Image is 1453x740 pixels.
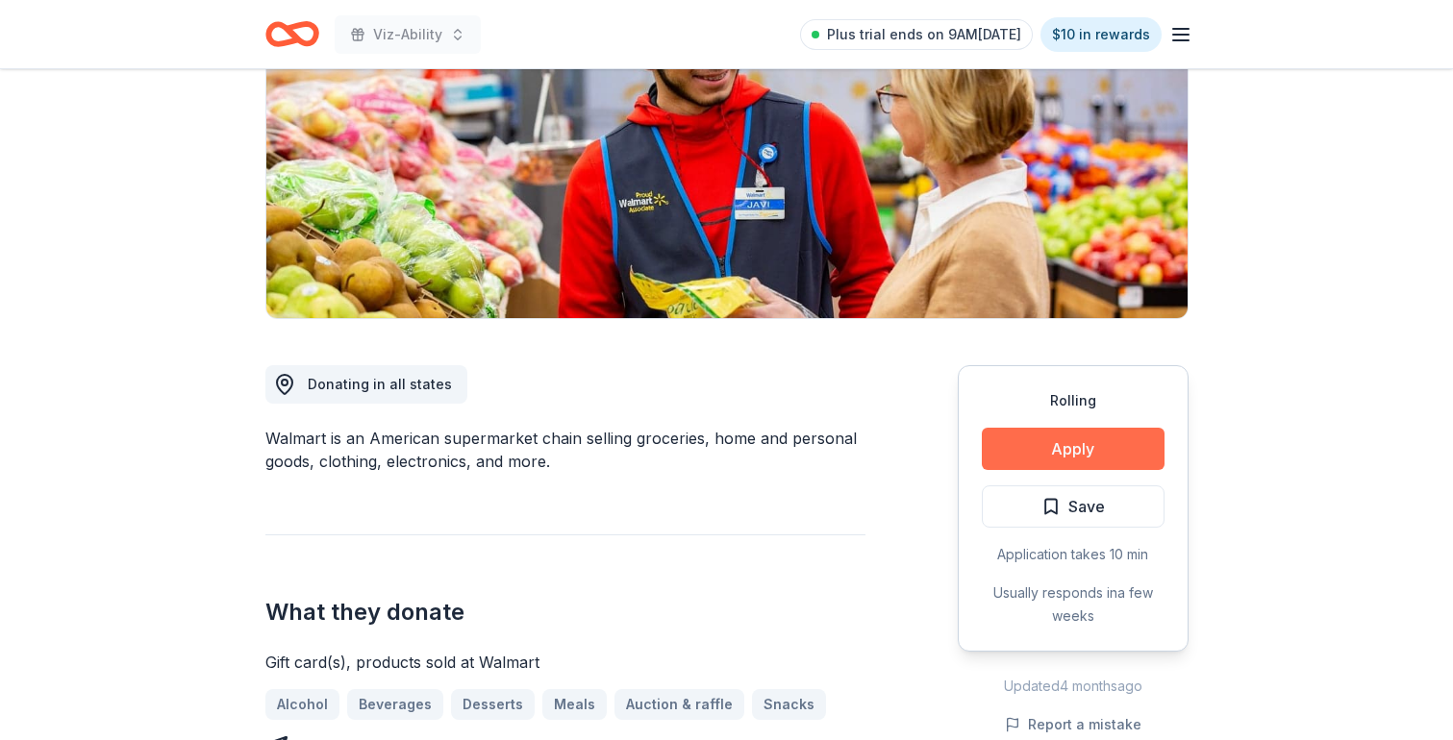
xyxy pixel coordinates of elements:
[1040,17,1162,52] a: $10 in rewards
[1005,713,1141,736] button: Report a mistake
[827,23,1021,46] span: Plus trial ends on 9AM[DATE]
[614,689,744,720] a: Auction & raffle
[800,19,1033,50] a: Plus trial ends on 9AM[DATE]
[265,12,319,57] a: Home
[982,543,1165,566] div: Application takes 10 min
[982,428,1165,470] button: Apply
[752,689,826,720] a: Snacks
[265,651,865,674] div: Gift card(s), products sold at Walmart
[265,689,339,720] a: Alcohol
[308,376,452,392] span: Donating in all states
[335,15,481,54] button: Viz-Ability
[958,675,1189,698] div: Updated 4 months ago
[1068,494,1105,519] span: Save
[982,581,1165,628] div: Usually responds in a few weeks
[373,23,442,46] span: Viz-Ability
[265,427,865,473] div: Walmart is an American supermarket chain selling groceries, home and personal goods, clothing, el...
[265,597,865,628] h2: What they donate
[982,485,1165,528] button: Save
[542,689,607,720] a: Meals
[451,689,535,720] a: Desserts
[347,689,443,720] a: Beverages
[982,389,1165,412] div: Rolling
